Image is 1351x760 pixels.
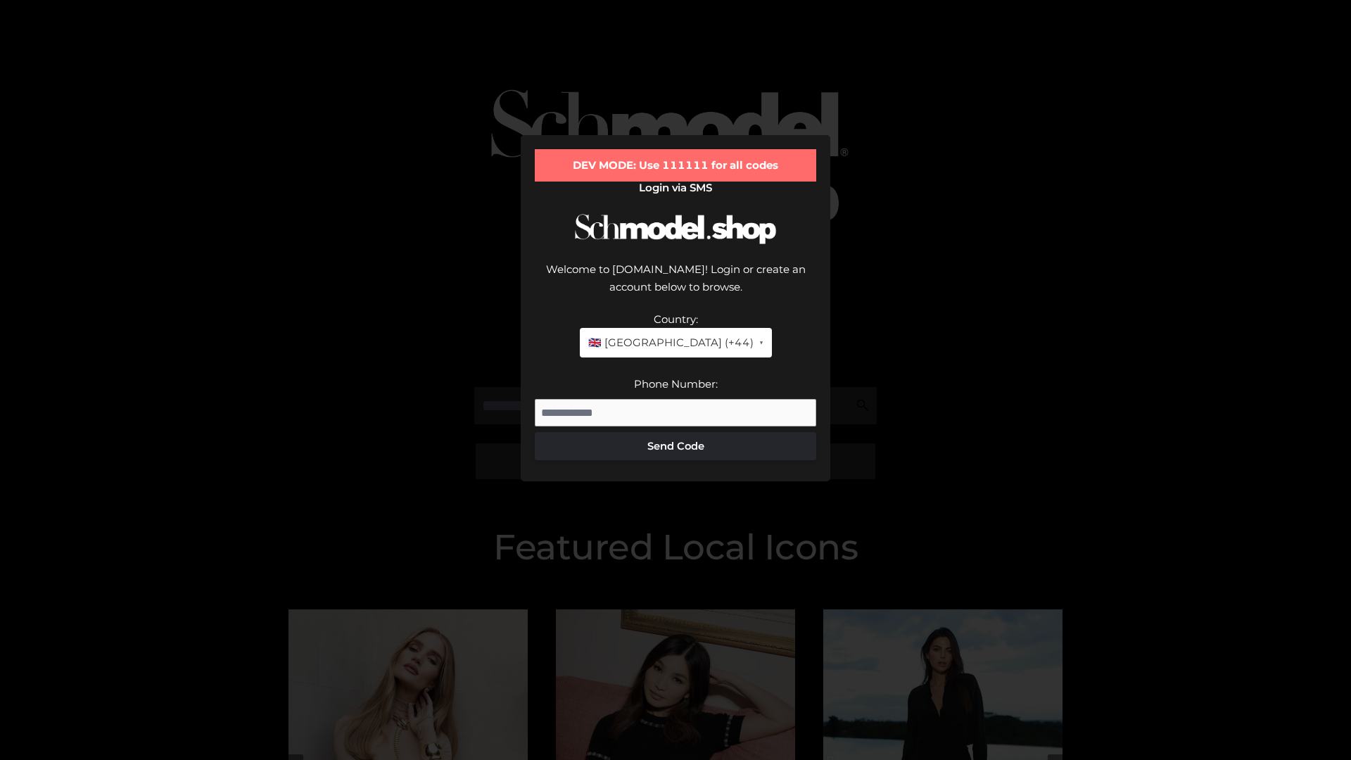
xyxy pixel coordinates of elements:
div: DEV MODE: Use 111111 for all codes [535,149,816,182]
h2: Login via SMS [535,182,816,194]
label: Country: [654,312,698,326]
div: Welcome to [DOMAIN_NAME]! Login or create an account below to browse. [535,260,816,310]
span: 🇬🇧 [GEOGRAPHIC_DATA] (+44) [588,334,754,352]
img: Schmodel Logo [570,201,781,257]
label: Phone Number: [634,377,718,391]
button: Send Code [535,432,816,460]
